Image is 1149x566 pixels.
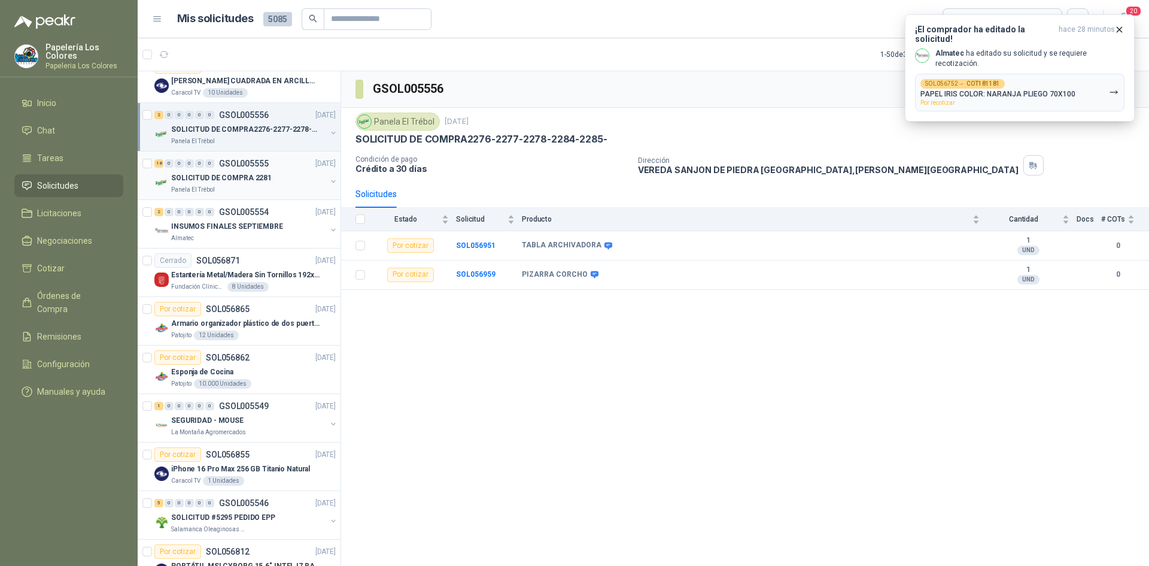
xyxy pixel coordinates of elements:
div: 0 [205,208,214,216]
div: 0 [165,208,174,216]
p: Panela El Trébol [171,185,215,195]
h3: GSOL005556 [373,80,445,98]
p: [DATE] [315,546,336,558]
div: Por cotizar [154,447,201,462]
p: Estantería Metal/Madera Sin Tornillos 192x100x50 cm 5 Niveles Gris [171,270,320,281]
img: Company Logo [154,273,169,287]
p: SOL056812 [206,547,250,556]
p: Armario organizador plástico de dos puertas de acuerdo a la imagen adjunta [171,318,320,329]
img: Company Logo [154,224,169,238]
div: 0 [195,159,204,168]
div: Por cotizar [154,544,201,559]
th: Docs [1077,208,1101,231]
p: Patojito [171,331,191,340]
div: 0 [165,111,174,119]
a: Remisiones [14,325,123,348]
p: [DATE] [315,401,336,412]
a: Cotizar [14,257,123,280]
p: Papeleria Los Colores [45,62,123,69]
p: GSOL005556 [219,111,269,119]
p: Panela El Trébol [171,137,215,146]
div: 0 [175,111,184,119]
p: Crédito a 30 días [355,164,628,174]
div: Panela El Trébol [355,113,440,131]
p: La Montaña Agromercados [171,428,246,437]
img: Company Logo [154,515,169,529]
a: Por cotizarSOL056865[DATE] Company LogoArmario organizador plástico de dos puertas de acuerdo a l... [138,297,341,346]
img: Company Logo [154,467,169,481]
p: VEREDA SANJON DE PIEDRA [GEOGRAPHIC_DATA] , [PERSON_NAME][GEOGRAPHIC_DATA] [638,165,1019,175]
div: 8 Unidades [227,282,269,292]
div: 12 Unidades [194,331,239,340]
a: SOL056959 [456,270,496,279]
span: 5085 [263,12,292,26]
p: SOL056865 [206,305,250,313]
span: Tareas [37,152,63,165]
a: 2 0 0 0 0 0 GSOL005556[DATE] Company LogoSOLICITUD DE COMPRA2276-2277-2278-2284-2285-Panela El Tr... [154,108,338,146]
div: 0 [185,111,194,119]
div: 0 [195,208,204,216]
div: 10.000 Unidades [194,379,251,389]
span: hace 28 minutos [1059,25,1115,44]
div: UND [1017,275,1039,284]
p: [DATE] [315,352,336,364]
p: Caracol TV [171,476,200,486]
p: Salamanca Oleaginosas SAS [171,525,247,534]
a: Por cotizarSOL056855[DATE] Company LogoiPhone 16 Pro Max 256 GB Titanio NaturalCaracol TV1 Unidades [138,443,341,491]
img: Company Logo [154,418,169,432]
a: Por cotizarSOL056968[DATE] Company Logo[PERSON_NAME] CUADRADA EN ARCILLA 0.45*0.45*0.40Caracol TV... [138,55,341,103]
a: 18 0 0 0 0 0 GSOL005555[DATE] Company LogoSOLICITUD DE COMPRA 2281Panela El Trébol [154,156,338,195]
span: search [309,14,317,23]
a: 1 0 0 0 0 0 GSOL005549[DATE] Company LogoSEGURIDAD - MOUSELa Montaña Agromercados [154,399,338,437]
p: GSOL005546 [219,499,269,507]
div: 0 [165,159,174,168]
div: Por cotizar [387,238,434,253]
img: Company Logo [154,370,169,384]
a: Configuración [14,353,123,376]
div: Por cotizar [387,268,434,282]
p: SOLICITUD #5295 PEDIDO EPP [171,512,275,523]
div: 2 [154,208,163,216]
p: [DATE] [315,498,336,509]
div: 0 [165,402,174,410]
p: Almatec [171,234,194,243]
div: 1 - 50 de 3246 [880,45,958,64]
a: 5 0 0 0 0 0 GSOL005546[DATE] Company LogoSOLICITUD #5295 PEDIDO EPPSalamanca Oleaginosas SAS [154,496,338,534]
img: Company Logo [154,321,169,335]
p: INSUMOS FINALES SEPTIEMBRE [171,221,283,232]
div: Todas [950,13,975,26]
a: Tareas [14,147,123,170]
b: 0 [1101,269,1135,280]
a: Por cotizarSOL056862[DATE] Company LogoEsponja de CocinaPatojito10.000 Unidades [138,346,341,394]
b: PIZARRA CORCHO [522,270,588,280]
p: Condición de pago [355,155,628,164]
span: Inicio [37,96,56,110]
div: 0 [205,499,214,507]
img: Company Logo [916,49,929,62]
b: 1 [987,265,1069,275]
img: Company Logo [154,78,169,93]
th: Producto [522,208,987,231]
span: Licitaciones [37,207,81,220]
a: SOL056951 [456,241,496,250]
span: Cotizar [37,262,65,275]
span: Chat [37,124,55,137]
span: 20 [1125,5,1142,17]
img: Company Logo [154,127,169,141]
a: CerradoSOL056871[DATE] Company LogoEstantería Metal/Madera Sin Tornillos 192x100x50 cm 5 Niveles ... [138,249,341,297]
span: Configuración [37,358,90,371]
span: Por recotizar [920,99,955,106]
a: Chat [14,119,123,142]
b: COT181181 [966,81,1000,87]
div: 0 [205,111,214,119]
span: Remisiones [37,330,81,343]
a: 2 0 0 0 0 0 GSOL005554[DATE] Company LogoINSUMOS FINALES SEPTIEMBREAlmatec [154,205,338,243]
span: Manuales y ayuda [37,385,105,398]
p: [PERSON_NAME] CUADRADA EN ARCILLA 0.45*0.45*0.40 [171,75,320,87]
p: SOLICITUD DE COMPRA2276-2277-2278-2284-2285- [355,133,607,146]
div: 0 [175,499,184,507]
button: SOL056752→COT181181PAPEL IRIS COLOR: NARANJA PLIEGO 70X100Por recotizar [915,74,1124,111]
button: ¡El comprador ha editado la solicitud!hace 28 minutos Company LogoAlmatec ha editado su solicitud... [905,14,1135,122]
div: 1 [154,402,163,410]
